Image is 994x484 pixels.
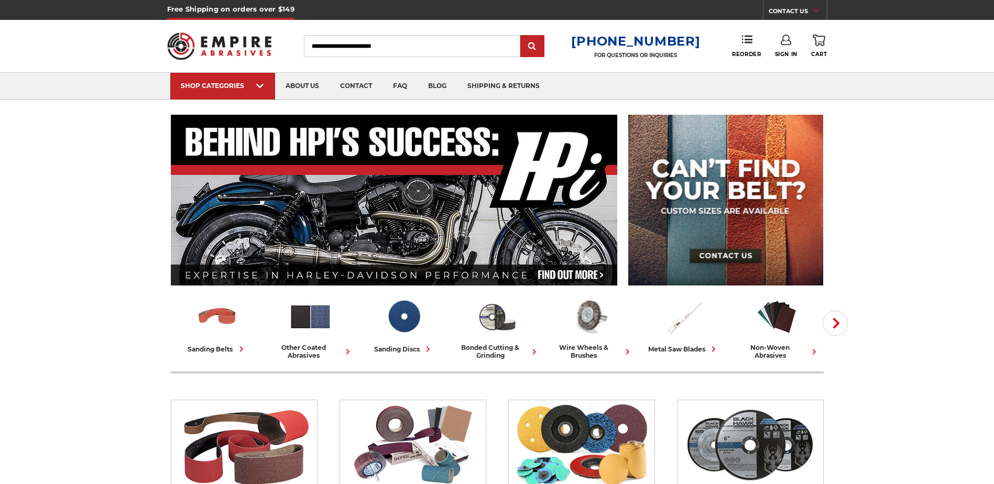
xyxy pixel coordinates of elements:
[548,344,633,359] div: wire wheels & brushes
[769,5,827,20] a: CONTACT US
[195,295,239,338] img: Sanding Belts
[383,73,418,100] a: faq
[732,35,761,57] a: Reorder
[811,35,827,58] a: Cart
[181,82,265,90] div: SHOP CATEGORIES
[823,311,848,336] button: Next
[735,295,820,359] a: non-woven abrasives
[362,295,446,355] a: sanding discs
[275,73,330,100] a: about us
[330,73,383,100] a: contact
[522,36,543,57] input: Submit
[171,115,618,285] img: Banner for an interview featuring Horsepower Inc who makes Harley performance upgrades featured o...
[418,73,457,100] a: blog
[382,295,425,338] img: Sanding Discs
[175,295,260,355] a: sanding belts
[455,344,540,359] div: bonded cutting & grinding
[571,34,700,49] a: [PHONE_NUMBER]
[188,344,247,355] div: sanding belts
[548,295,633,359] a: wire wheels & brushes
[167,26,272,67] img: Empire Abrasives
[457,73,550,100] a: shipping & returns
[735,344,820,359] div: non-woven abrasives
[455,295,540,359] a: bonded cutting & grinding
[641,295,726,355] a: metal saw blades
[289,295,332,338] img: Other Coated Abrasives
[475,295,519,338] img: Bonded Cutting & Grinding
[662,295,705,338] img: Metal Saw Blades
[648,344,719,355] div: metal saw blades
[268,295,353,359] a: other coated abrasives
[628,115,823,285] img: promo banner for custom belts.
[732,51,761,58] span: Reorder
[811,51,827,58] span: Cart
[775,51,798,58] span: Sign In
[755,295,799,338] img: Non-woven Abrasives
[571,52,700,59] p: FOR QUESTIONS OR INQUIRIES
[374,344,433,355] div: sanding discs
[569,295,612,338] img: Wire Wheels & Brushes
[268,344,353,359] div: other coated abrasives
